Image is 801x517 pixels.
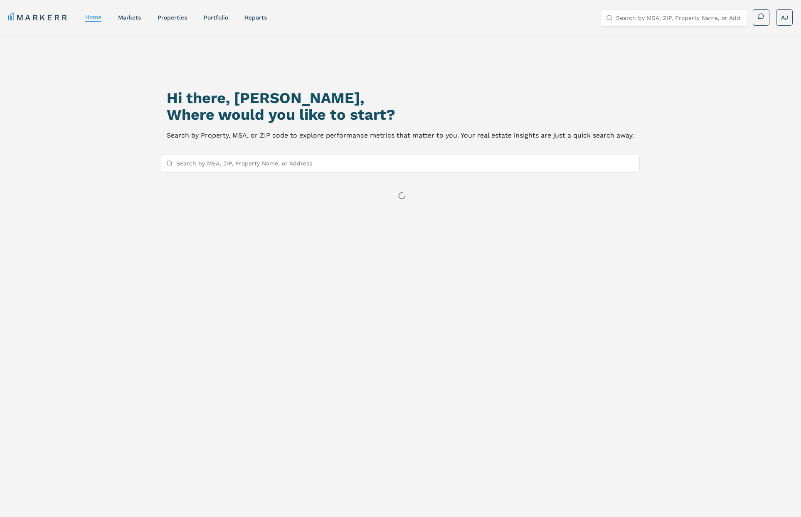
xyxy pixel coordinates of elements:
a: home [85,14,101,20]
a: reports [245,14,267,21]
a: Portfolio [204,14,228,21]
p: Search by Property, MSA, or ZIP code to explore performance metrics that matter to you. Your real... [167,130,634,141]
h2: Where would you like to start? [167,106,634,123]
span: AJ [781,13,788,22]
button: AJ [776,9,793,26]
a: MARKERR [8,12,69,23]
input: Search by MSA, ZIP, Property Name, or Address [176,155,634,172]
input: Search by MSA, ZIP, Property Name, or Address [616,10,741,26]
a: markets [118,14,141,21]
h1: Hi there, [PERSON_NAME], [167,90,634,106]
a: properties [158,14,187,21]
